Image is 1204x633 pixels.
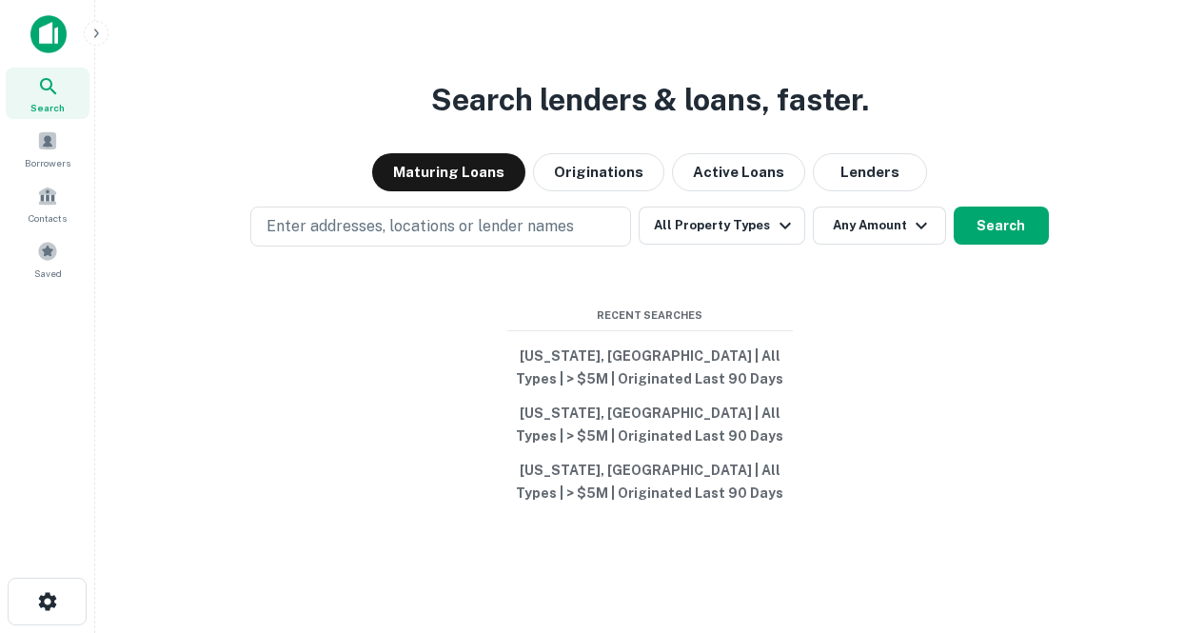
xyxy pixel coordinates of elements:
img: capitalize-icon.png [30,15,67,53]
button: Maturing Loans [372,153,525,191]
a: Borrowers [6,123,89,174]
span: Recent Searches [507,307,793,324]
a: Saved [6,233,89,285]
iframe: Chat Widget [1109,481,1204,572]
button: [US_STATE], [GEOGRAPHIC_DATA] | All Types | > $5M | Originated Last 90 Days [507,339,793,396]
button: [US_STATE], [GEOGRAPHIC_DATA] | All Types | > $5M | Originated Last 90 Days [507,453,793,510]
button: Active Loans [672,153,805,191]
button: All Property Types [639,207,804,245]
p: Enter addresses, locations or lender names [266,215,574,238]
button: Any Amount [813,207,946,245]
span: Saved [34,266,62,281]
h3: Search lenders & loans, faster. [431,77,869,123]
a: Search [6,68,89,119]
span: Borrowers [25,155,70,170]
a: Contacts [6,178,89,229]
button: Originations [533,153,664,191]
button: [US_STATE], [GEOGRAPHIC_DATA] | All Types | > $5M | Originated Last 90 Days [507,396,793,453]
button: Search [954,207,1049,245]
span: Search [30,100,65,115]
span: Contacts [29,210,67,226]
button: Enter addresses, locations or lender names [250,207,631,247]
button: Lenders [813,153,927,191]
